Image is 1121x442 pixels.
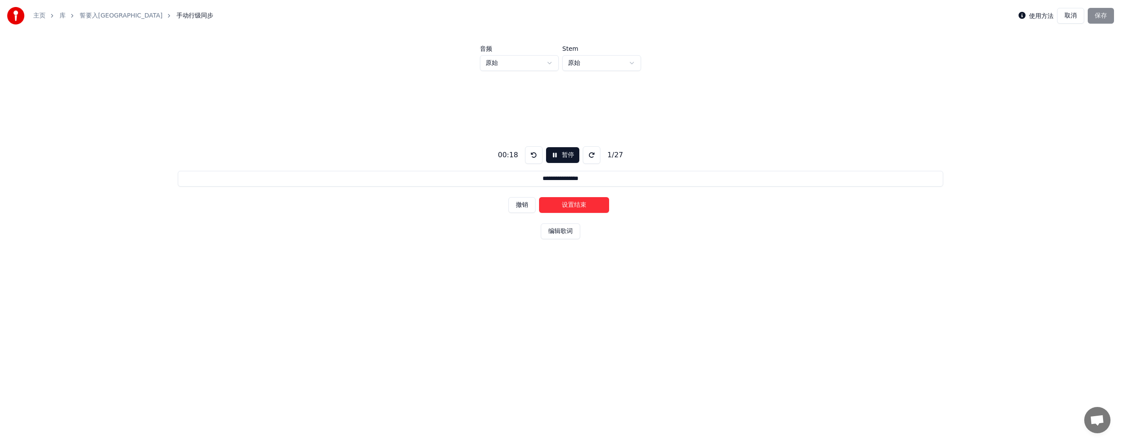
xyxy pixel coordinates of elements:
[494,150,522,160] div: 00:18
[541,223,580,239] button: 编辑歌词
[80,11,162,20] a: 誓要入[GEOGRAPHIC_DATA]
[562,46,641,52] label: Stem
[480,46,559,52] label: 音频
[33,11,46,20] a: 主页
[7,7,25,25] img: youka
[604,150,627,160] div: 1 / 27
[176,11,213,20] span: 手动行级同步
[539,197,609,213] button: 设置结束
[1057,8,1084,24] button: 取消
[1084,407,1110,433] div: Open chat
[546,147,579,163] button: 暂停
[60,11,66,20] a: 库
[1029,13,1054,19] label: 使用方法
[33,11,213,20] nav: breadcrumb
[508,197,536,213] button: 撤销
